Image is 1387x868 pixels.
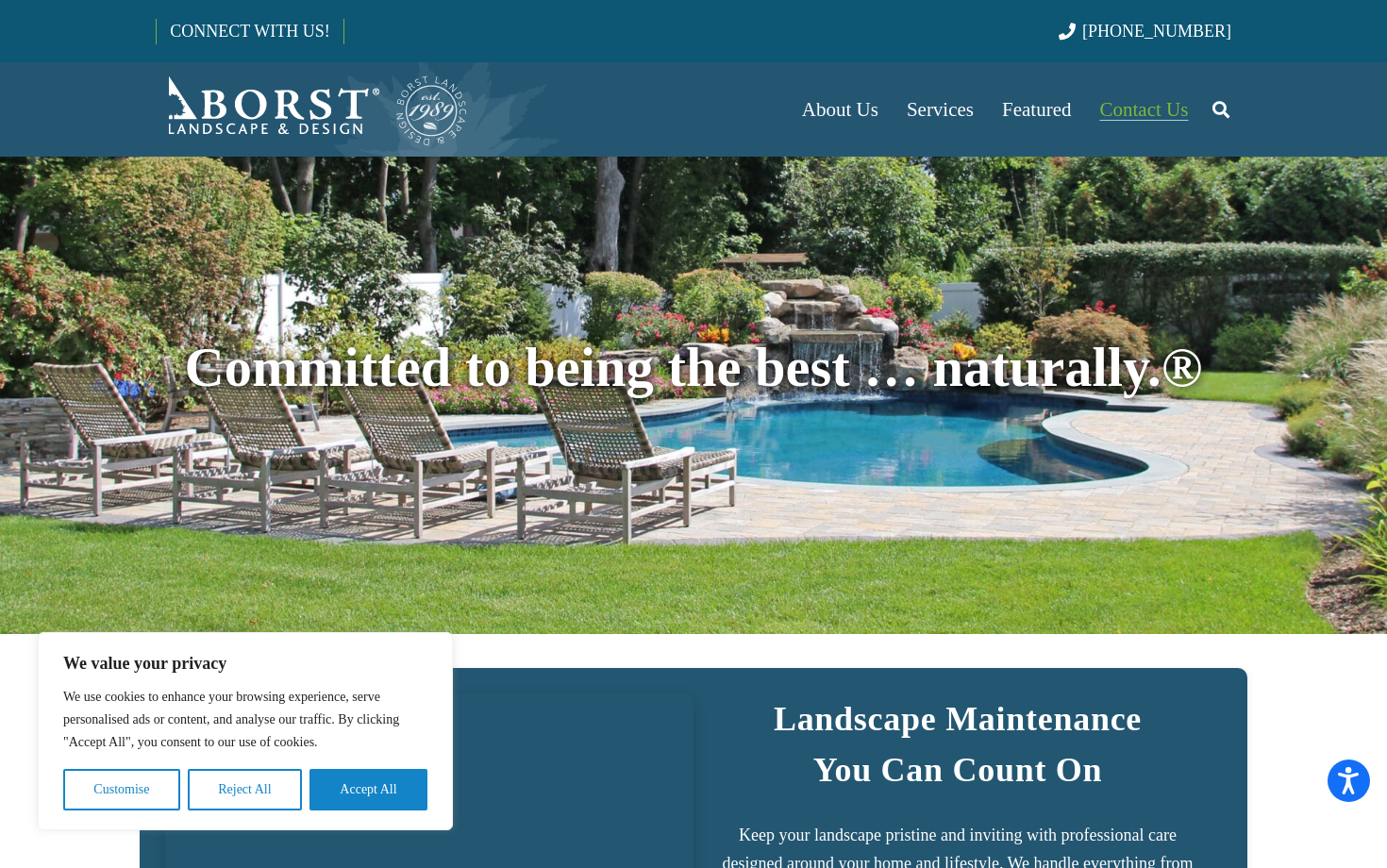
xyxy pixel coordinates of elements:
[893,62,988,157] a: Services
[1202,86,1240,133] a: Search
[1002,98,1071,121] span: Featured
[988,62,1085,157] a: Featured
[63,686,427,754] p: We use cookies to enhance your browsing experience, serve personalised ads or content, and analys...
[1100,98,1189,121] span: Contact Us
[38,632,453,830] div: We value your privacy
[157,8,343,54] a: CONNECT WITH US!
[1086,62,1203,157] a: Contact Us
[188,769,302,810] button: Reject All
[813,751,1103,789] strong: You Can Count On
[309,769,427,810] button: Accept All
[156,72,469,147] a: Borst-Logo
[907,98,974,121] span: Services
[1082,22,1231,41] span: [PHONE_NUMBER]
[185,337,1203,398] span: Committed to being the best … naturally.®
[1059,22,1231,41] a: [PHONE_NUMBER]
[802,98,878,121] span: About Us
[774,700,1142,738] strong: Landscape Maintenance
[63,769,180,810] button: Customise
[63,652,427,675] p: We value your privacy
[788,62,893,157] a: About Us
